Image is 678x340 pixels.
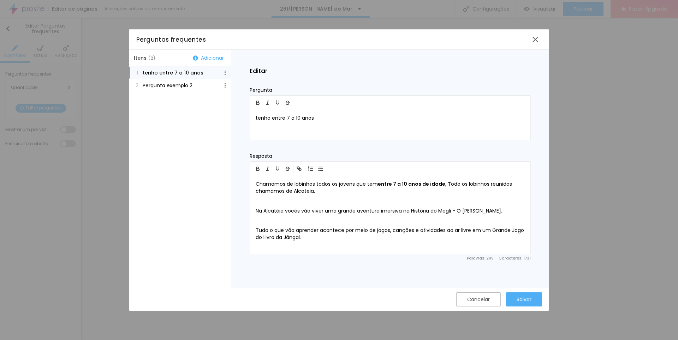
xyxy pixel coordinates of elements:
[256,208,525,215] p: Na Alcatéia vocês vão viver uma grande aventura imersiva na História do Mogli - O [PERSON_NAME].
[456,292,501,306] button: Cancelar
[250,154,531,159] p: Resposta
[134,83,138,88] span: 2
[148,55,155,61] span: ( 2 )
[256,115,525,122] p: tenho entre 7 a 10 anos
[250,68,531,74] h2: Editar
[134,55,155,60] span: Itens
[250,88,531,93] p: Pergunta
[499,256,531,260] span: Caracteres : 1731
[191,55,226,61] button: Adicionar
[467,297,490,302] div: Cancelar
[378,180,445,187] b: entre 7 a 10 anos de idade
[136,35,529,44] div: Perguntas frequentes
[256,181,525,195] p: Chamamos de lobinhos todos os jovens que tem , Todo os lobinhos reunidos chamamos de Alcateia.
[506,292,542,306] button: Salvar
[517,297,531,302] div: Salvar
[134,70,138,76] span: 1
[129,79,231,92] button: 2Pergunta exemplo 2
[223,71,227,75] img: Icone
[129,66,231,79] button: 1tenho entre 7 a 10 anos
[193,55,198,61] img: Icone
[467,256,494,260] span: Palavras : 299
[223,83,227,88] img: Icone
[143,83,192,88] p: Pergunta exemplo 2
[256,227,525,241] p: Tudo o que vão aprender acontece por meio de jogos, canções e atividades ao ar livre em um Grande...
[143,70,203,76] p: tenho entre 7 a 10 anos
